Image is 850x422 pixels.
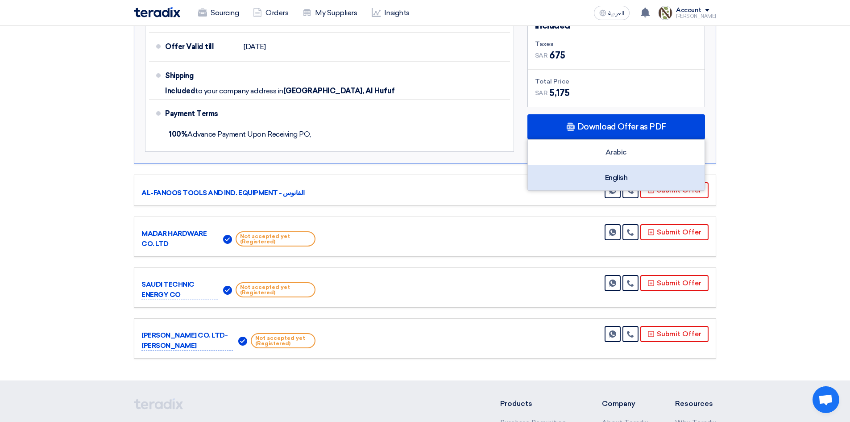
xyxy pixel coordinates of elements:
span: SAR [535,51,548,60]
span: Not accepted yet (Registered) [251,333,315,348]
span: Download Offer as PDF [577,123,666,131]
a: Insights [365,3,417,23]
a: Orders [246,3,295,23]
div: Total Price [535,77,697,86]
a: Sourcing [191,3,246,23]
li: Company [602,398,648,409]
span: SAR [535,88,548,98]
div: Account [676,7,701,14]
p: AL-FANOOS TOOLS AND IND. EQUIPMENT - الفانوس [141,188,305,199]
div: Taxes [535,39,697,49]
p: SAUDI TECHNIC ENERGY CO [141,280,218,300]
span: العربية [608,10,624,17]
span: to your company address in [195,87,283,96]
a: My Suppliers [295,3,364,23]
div: Payment Terms [165,103,499,125]
span: [DATE] [244,42,265,51]
button: Submit Offer [640,275,709,291]
span: Not accepted yet (Registered) [236,231,315,247]
span: Included [165,87,195,96]
p: MADAR HARDWARE CO. LTD [141,229,218,249]
button: Submit Offer [640,224,709,240]
li: Resources [675,398,716,409]
span: Advance Payment Upon Receiving PO, [169,130,311,138]
button: العربية [594,6,630,20]
div: Arabic [528,140,705,165]
button: Submit Offer [640,326,709,342]
img: Verified Account [223,235,232,244]
p: [PERSON_NAME] CO. LTD- [PERSON_NAME] [141,330,233,351]
strong: 100% [169,130,187,138]
span: Not accepted yet (Registered) [236,282,315,297]
img: Teradix logo [134,7,180,17]
li: Products [500,398,576,409]
div: English [528,165,705,190]
img: Screenshot___1756930143446.png [658,6,672,20]
div: Shipping [165,65,236,87]
span: [GEOGRAPHIC_DATA], Al Hufuf [283,87,395,96]
span: 5,175 [549,86,570,100]
div: Open chat [813,386,839,413]
img: Verified Account [223,286,232,295]
span: 675 [549,49,565,62]
div: Offer Valid till [165,36,236,58]
img: Verified Account [238,337,247,346]
div: [PERSON_NAME] [676,14,716,19]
